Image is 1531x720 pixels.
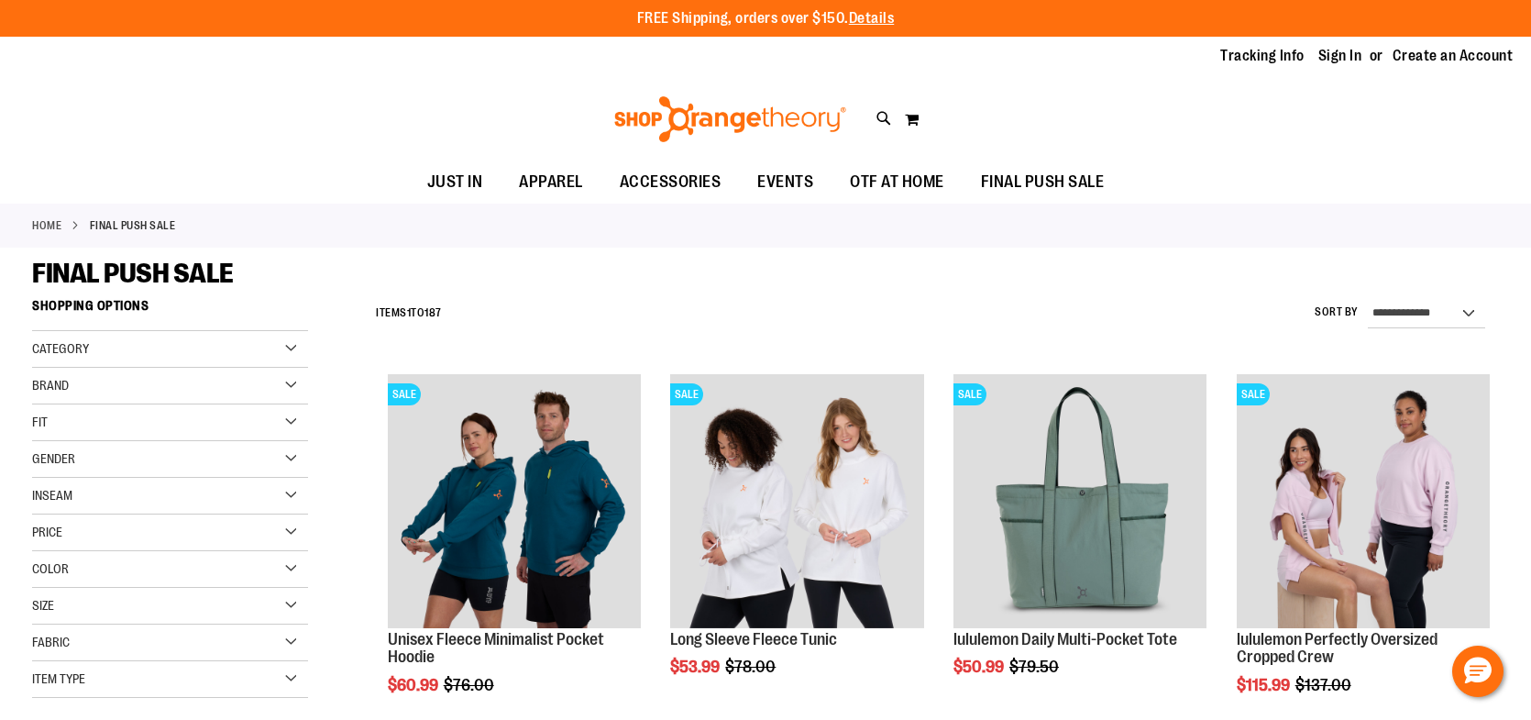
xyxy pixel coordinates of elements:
span: OTF AT HOME [850,161,944,203]
span: 187 [424,306,442,319]
span: Fabric [32,635,70,649]
button: Hello, have a question? Let’s chat. [1452,646,1503,697]
span: FINAL PUSH SALE [981,161,1105,203]
span: Item Type [32,671,85,686]
strong: FINAL PUSH SALE [90,217,176,234]
span: $79.50 [1009,658,1062,676]
span: FINAL PUSH SALE [32,258,234,289]
a: EVENTS [739,161,832,204]
a: OTF AT HOME [832,161,963,204]
a: Create an Account [1393,46,1514,66]
span: SALE [1237,383,1270,405]
h2: Items to [376,299,442,327]
span: Color [32,561,69,576]
span: Fit [32,415,48,429]
span: SALE [388,383,421,405]
span: $60.99 [388,676,441,694]
a: Unisex Fleece Minimalist Pocket Hoodie [388,630,604,667]
a: lululemon Perfectly Oversized Cropped CrewSALE [1237,374,1490,630]
img: Unisex Fleece Minimalist Pocket Hoodie [388,374,641,627]
img: lululemon Perfectly Oversized Cropped Crew [1237,374,1490,627]
span: ACCESSORIES [620,161,721,203]
a: lululemon Perfectly Oversized Cropped Crew [1237,630,1437,667]
a: Home [32,217,61,234]
a: Details [849,10,895,27]
a: lululemon Daily Multi-Pocket Tote [953,630,1177,648]
span: $76.00 [444,676,497,694]
a: JUST IN [409,161,501,204]
a: Tracking Info [1220,46,1305,66]
label: Sort By [1315,305,1359,320]
span: $78.00 [725,658,778,676]
span: $115.99 [1237,676,1293,694]
p: FREE Shipping, orders over $150. [637,8,895,29]
span: Price [32,525,62,539]
img: Shop Orangetheory [611,96,849,142]
span: EVENTS [757,161,813,203]
a: Unisex Fleece Minimalist Pocket HoodieSALE [388,374,641,630]
a: Sign In [1318,46,1362,66]
span: JUST IN [427,161,483,203]
span: $50.99 [953,658,1007,676]
a: ACCESSORIES [601,161,740,204]
span: 1 [407,306,412,319]
span: Brand [32,378,69,393]
span: $137.00 [1295,676,1354,694]
img: lululemon Daily Multi-Pocket Tote [953,374,1206,627]
span: Gender [32,451,75,466]
span: SALE [670,383,703,405]
a: lululemon Daily Multi-Pocket ToteSALE [953,374,1206,630]
span: APPAREL [519,161,583,203]
span: $53.99 [670,658,722,676]
a: FINAL PUSH SALE [963,161,1123,203]
img: Product image for Fleece Long Sleeve [670,374,923,627]
a: Long Sleeve Fleece Tunic [670,630,837,648]
span: SALE [953,383,986,405]
a: Product image for Fleece Long SleeveSALE [670,374,923,630]
strong: Shopping Options [32,290,308,331]
a: APPAREL [501,161,601,204]
span: Inseam [32,488,72,503]
span: Category [32,341,89,356]
span: Size [32,598,54,613]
